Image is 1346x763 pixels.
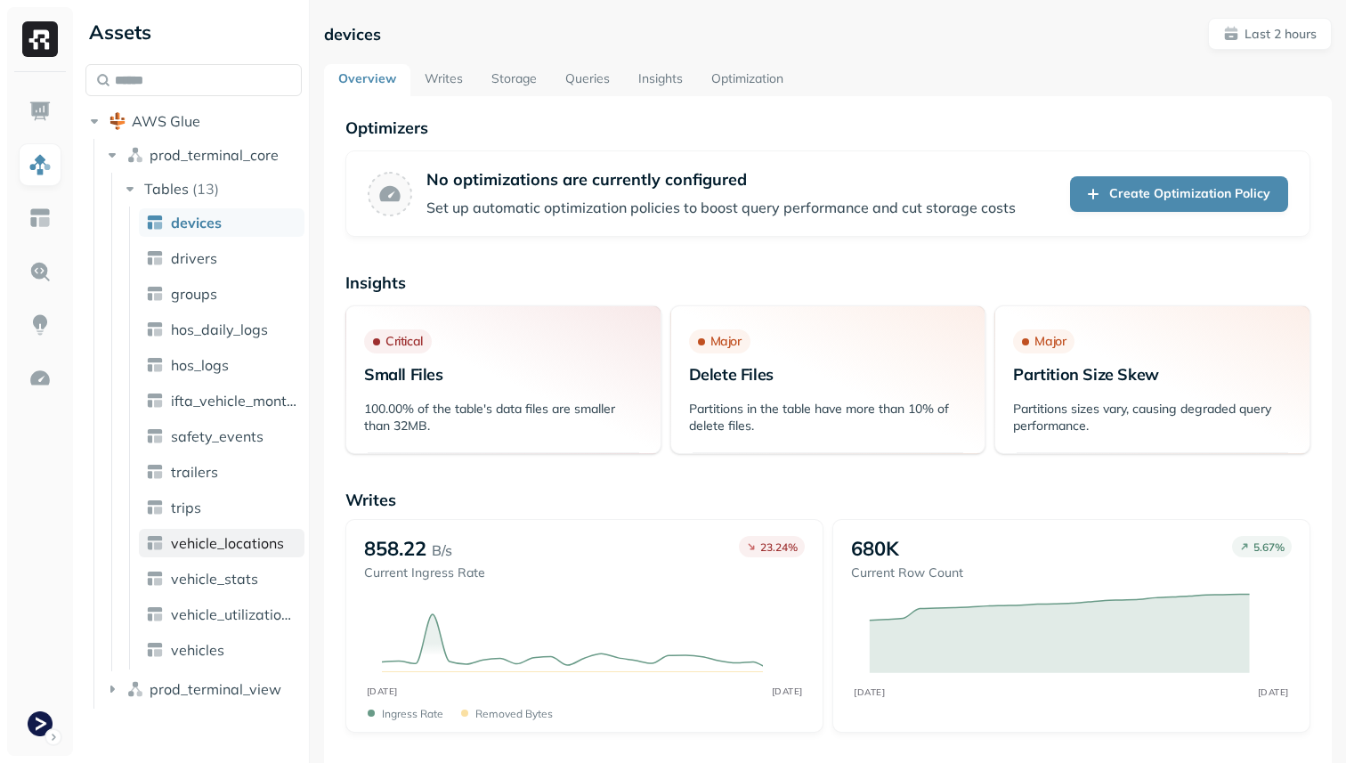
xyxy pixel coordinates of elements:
[146,534,164,552] img: table
[1070,176,1288,212] a: Create Optimization Policy
[689,364,968,385] p: Delete Files
[171,641,224,659] span: vehicles
[345,272,1310,293] p: Insights
[139,600,304,629] a: vehicle_utilization_day
[146,321,164,338] img: table
[139,422,304,450] a: safety_events
[144,180,189,198] span: Tables
[103,141,303,169] button: prod_terminal_core
[126,146,144,164] img: namespace
[171,285,217,303] span: groups
[697,64,798,96] a: Optimization
[324,24,381,45] p: devices
[28,313,52,337] img: Insights
[28,260,52,283] img: Query Explorer
[1013,401,1292,434] p: Partitions sizes vary, causing degraded query performance.
[146,427,164,445] img: table
[171,392,297,410] span: ifta_vehicle_months
[345,118,1310,138] p: Optimizers
[150,680,281,698] span: prod_terminal_view
[150,146,279,164] span: prod_terminal_core
[146,463,164,481] img: table
[22,21,58,57] img: Ryft
[171,214,222,231] span: devices
[385,333,423,350] p: Critical
[146,356,164,374] img: table
[28,100,52,123] img: Dashboard
[146,214,164,231] img: table
[171,499,201,516] span: trips
[771,686,802,697] tspan: [DATE]
[85,107,302,135] button: AWS Glue
[551,64,624,96] a: Queries
[139,280,304,308] a: groups
[139,315,304,344] a: hos_daily_logs
[426,169,1016,190] p: No optimizations are currently configured
[126,680,144,698] img: namespace
[139,244,304,272] a: drivers
[760,540,798,554] p: 23.24 %
[1208,18,1332,50] button: Last 2 hours
[139,351,304,379] a: hos_logs
[1253,540,1285,554] p: 5.67 %
[171,463,218,481] span: trailers
[28,153,52,176] img: Assets
[1258,686,1289,697] tspan: [DATE]
[366,686,397,697] tspan: [DATE]
[103,675,303,703] button: prod_terminal_view
[146,285,164,303] img: table
[364,536,426,561] p: 858.22
[171,249,217,267] span: drivers
[364,364,643,385] p: Small Files
[146,570,164,588] img: table
[345,490,1310,510] p: Writes
[171,605,297,623] span: vehicle_utilization_day
[171,570,258,588] span: vehicle_stats
[192,180,219,198] p: ( 13 )
[1034,333,1066,350] p: Major
[109,112,126,130] img: root
[146,605,164,623] img: table
[171,321,268,338] span: hos_daily_logs
[171,534,284,552] span: vehicle_locations
[146,499,164,516] img: table
[426,197,1016,218] p: Set up automatic optimization policies to boost query performance and cut storage costs
[139,458,304,486] a: trailers
[146,249,164,267] img: table
[121,175,304,203] button: Tables(13)
[410,64,477,96] a: Writes
[132,112,200,130] span: AWS Glue
[139,493,304,522] a: trips
[146,641,164,659] img: table
[28,367,52,390] img: Optimization
[85,18,302,46] div: Assets
[1245,26,1317,43] p: Last 2 hours
[689,401,968,434] p: Partitions in the table have more than 10% of delete files.
[139,529,304,557] a: vehicle_locations
[624,64,697,96] a: Insights
[146,392,164,410] img: table
[324,64,410,96] a: Overview
[171,427,264,445] span: safety_events
[851,564,963,581] p: Current Row Count
[139,636,304,664] a: vehicles
[475,707,553,720] p: Removed bytes
[854,686,885,697] tspan: [DATE]
[1013,364,1292,385] p: Partition Size Skew
[364,401,643,434] p: 100.00% of the table's data files are smaller than 32MB.
[139,386,304,415] a: ifta_vehicle_months
[139,208,304,237] a: devices
[382,707,443,720] p: Ingress Rate
[364,564,485,581] p: Current Ingress Rate
[477,64,551,96] a: Storage
[432,540,452,561] p: B/s
[28,207,52,230] img: Asset Explorer
[851,536,899,561] p: 680K
[171,356,229,374] span: hos_logs
[139,564,304,593] a: vehicle_stats
[28,711,53,736] img: Terminal
[710,333,742,350] p: Major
